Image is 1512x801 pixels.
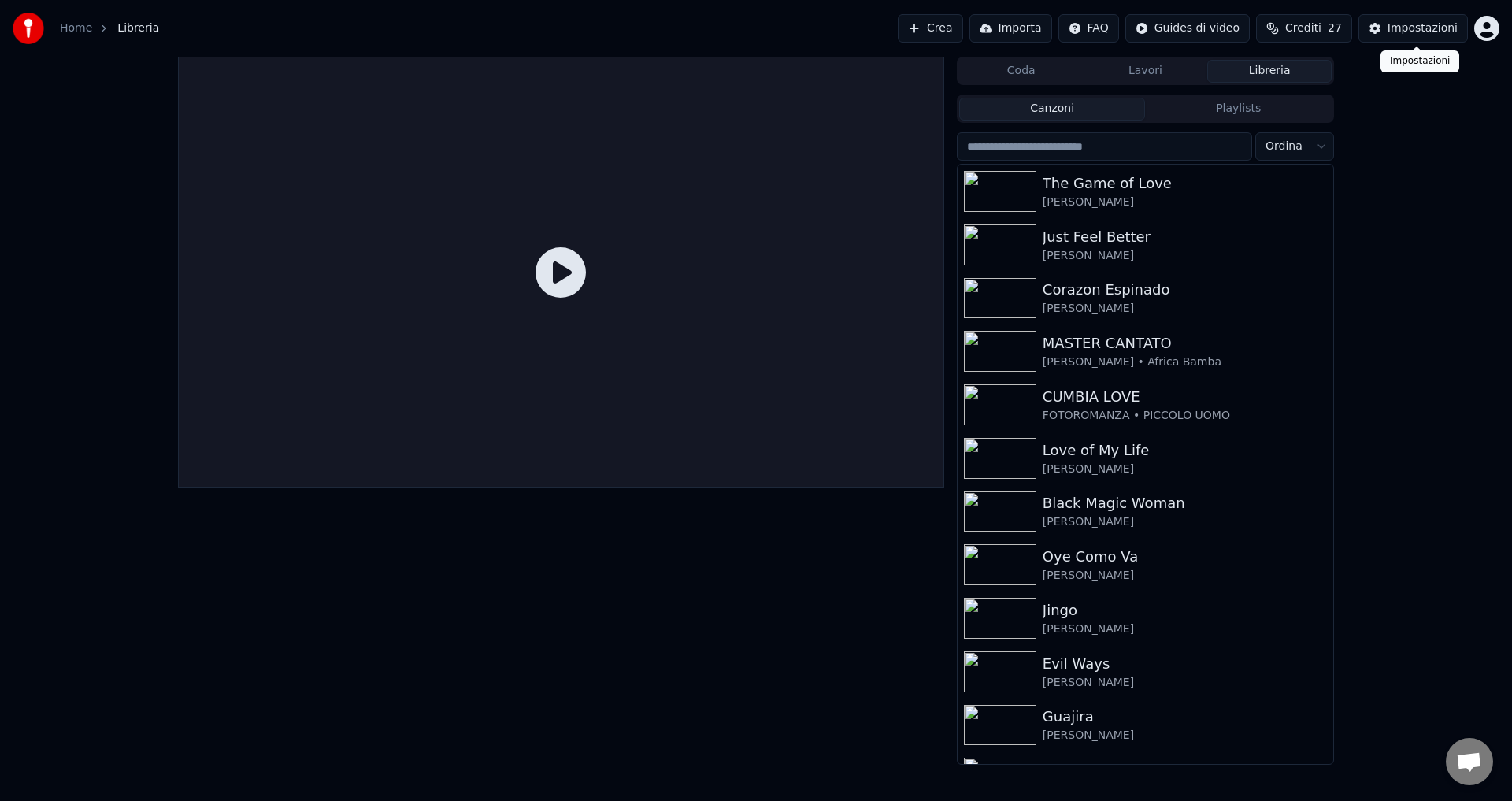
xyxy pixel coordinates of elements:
[1043,408,1327,424] div: FOTOROMANZA • PICCOLO UOMO
[1043,248,1327,264] div: [PERSON_NAME]
[1256,14,1352,43] button: Crediti27
[1043,332,1327,354] div: MASTER CANTATO
[13,13,44,44] img: youka
[1043,172,1327,195] div: The Game of Love
[1043,226,1327,248] div: Just Feel Better
[1084,60,1208,83] button: Lavori
[1043,195,1327,210] div: [PERSON_NAME]
[959,98,1146,121] button: Canzoni
[1380,50,1459,72] div: Impostazioni
[1207,60,1332,83] button: Libreria
[60,20,159,36] nav: breadcrumb
[1125,14,1250,43] button: Guides di video
[898,14,962,43] button: Crea
[1043,568,1327,584] div: [PERSON_NAME]
[1145,98,1332,121] button: Playlists
[1043,621,1327,637] div: [PERSON_NAME]
[1328,20,1342,36] span: 27
[959,60,1084,83] button: Coda
[1358,14,1468,43] button: Impostazioni
[1043,462,1327,477] div: [PERSON_NAME]
[1043,354,1327,370] div: [PERSON_NAME] • Africa Bamba
[1043,546,1327,568] div: Oye Como Va
[1388,20,1458,36] div: Impostazioni
[1043,653,1327,675] div: Evil Ways
[969,14,1052,43] button: Importa
[1043,439,1327,462] div: Love of My Life
[1043,492,1327,514] div: Black Magic Woman
[1043,728,1327,744] div: [PERSON_NAME]
[1043,386,1327,408] div: CUMBIA LOVE
[1446,738,1493,785] div: Aprire la chat
[1043,301,1327,317] div: [PERSON_NAME]
[117,20,159,36] span: Libreria
[60,20,92,36] a: Home
[1285,20,1321,36] span: Crediti
[1043,675,1327,691] div: [PERSON_NAME]
[1043,514,1327,530] div: [PERSON_NAME]
[1043,706,1327,728] div: Guajira
[1043,759,1327,781] div: Smooth
[1058,14,1119,43] button: FAQ
[1266,139,1303,154] span: Ordina
[1043,279,1327,301] div: Corazon Espinado
[1043,599,1327,621] div: Jingo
